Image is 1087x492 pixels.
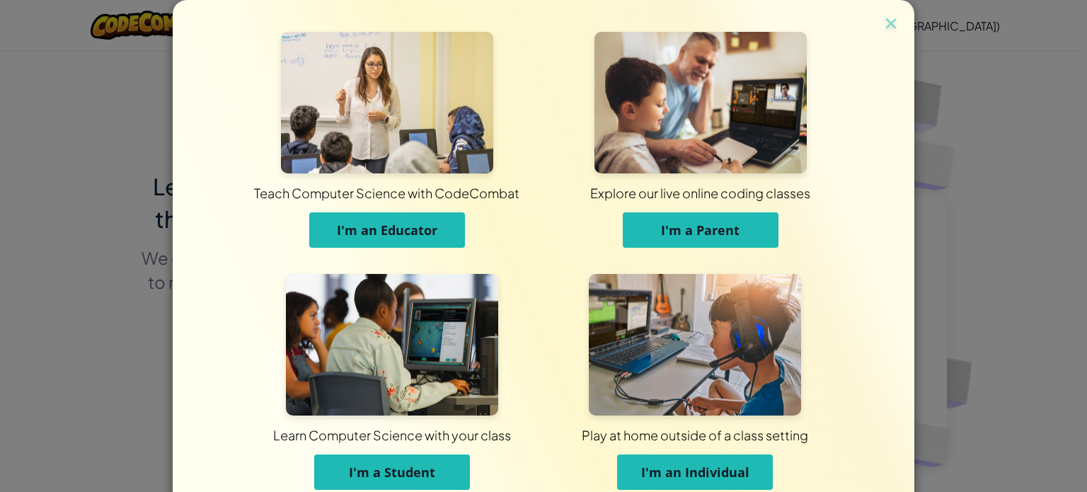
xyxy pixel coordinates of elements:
span: I'm an Individual [641,464,749,481]
div: Explore our live online coding classes [336,184,1064,202]
button: I'm an Educator [309,212,465,248]
img: For Students [286,274,498,416]
img: For Parents [594,32,807,173]
span: I'm a Parent [661,222,740,239]
button: I'm a Parent [623,212,778,248]
img: For Educators [281,32,493,173]
img: close icon [882,14,900,35]
img: For Individuals [589,274,801,416]
div: Play at home outside of a class setting [347,426,1043,444]
span: I'm a Student [349,464,435,481]
span: I'm an Educator [337,222,437,239]
button: I'm a Student [314,454,470,490]
button: I'm an Individual [617,454,773,490]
